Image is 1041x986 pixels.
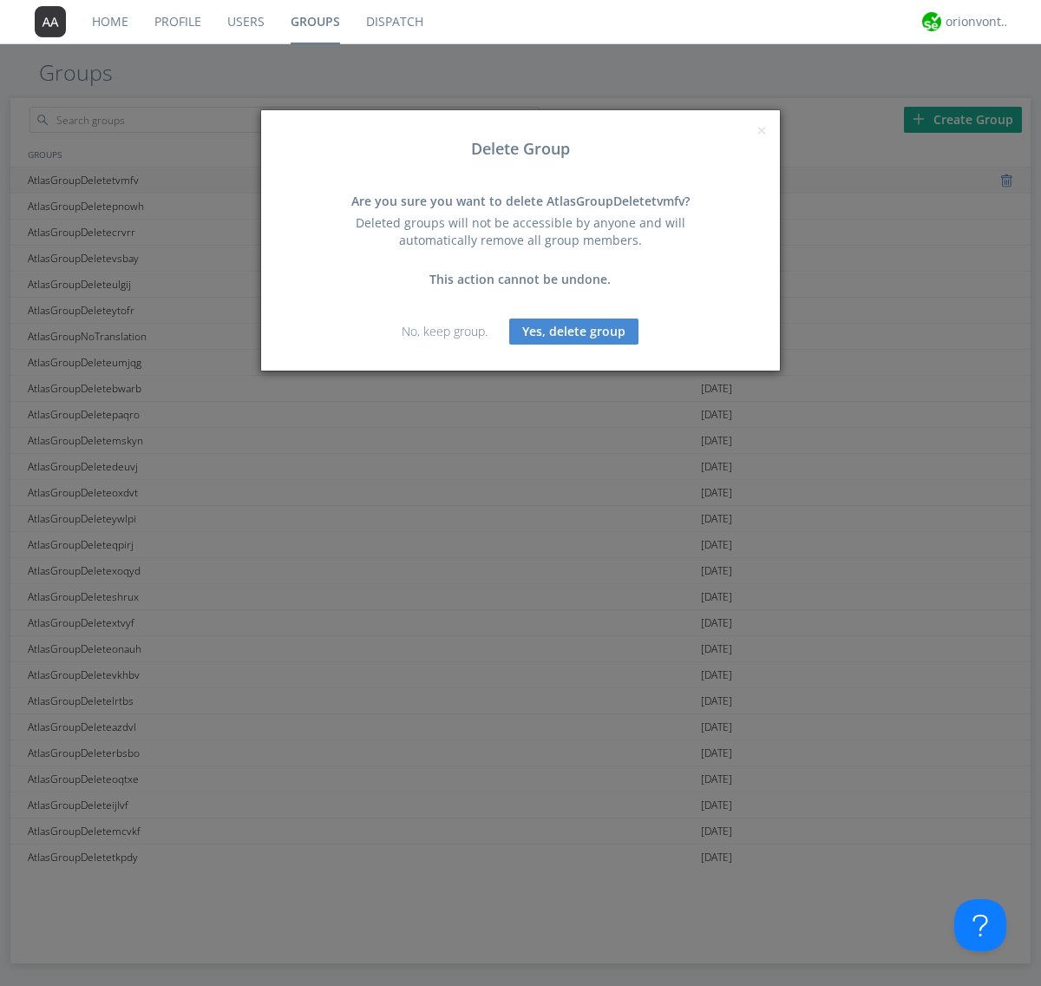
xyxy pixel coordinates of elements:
img: 373638.png [35,6,66,37]
div: This action cannot be undone. [334,271,707,288]
h3: Delete Group [274,141,767,158]
div: orionvontas+atlas+automation+org2 [946,13,1011,30]
div: Deleted groups will not be accessible by anyone and will automatically remove all group members. [334,214,707,249]
a: No, keep group. [402,323,488,339]
img: 29d36aed6fa347d5a1537e7736e6aa13 [922,12,941,31]
div: Are you sure you want to delete AtlasGroupDeletetvmfv? [334,193,707,210]
button: Yes, delete group [509,319,638,345]
span: × [756,118,767,142]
